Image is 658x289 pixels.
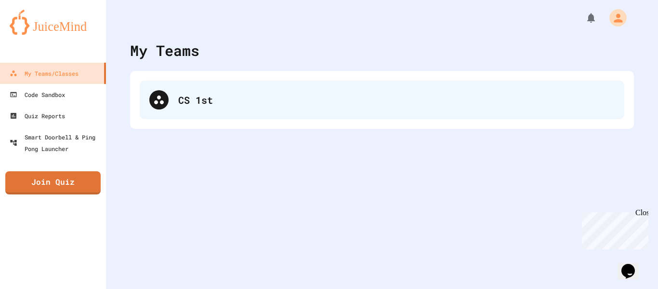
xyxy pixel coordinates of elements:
[140,81,624,119] div: CS 1st
[599,7,629,29] div: My Account
[10,10,96,35] img: logo-orange.svg
[4,4,66,61] div: Chat with us now!Close
[567,10,599,26] div: My Notifications
[5,171,101,194] a: Join Quiz
[10,131,102,154] div: Smart Doorbell & Ping Pong Launcher
[618,250,648,279] iframe: chat widget
[10,89,65,100] div: Code Sandbox
[10,68,79,79] div: My Teams/Classes
[178,93,615,107] div: CS 1st
[10,110,65,122] div: Quiz Reports
[578,208,648,249] iframe: chat widget
[130,40,199,61] div: My Teams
